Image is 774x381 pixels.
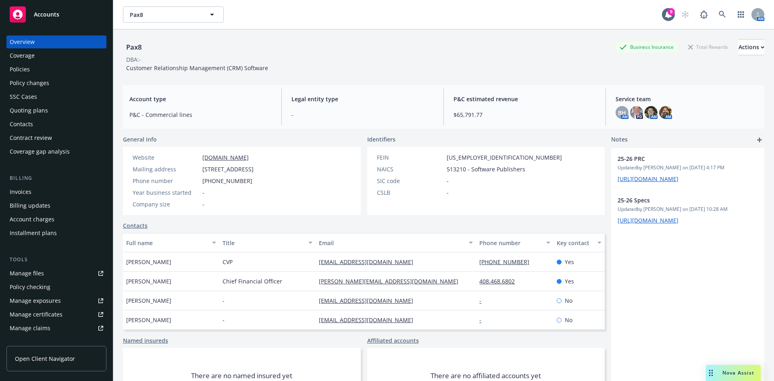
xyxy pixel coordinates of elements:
[10,294,61,307] div: Manage exposures
[431,371,541,381] span: There are no affiliated accounts yet
[319,239,464,247] div: Email
[6,118,106,131] a: Contacts
[291,95,434,103] span: Legal entity type
[479,258,536,266] a: [PHONE_NUMBER]
[10,185,31,198] div: Invoices
[722,369,754,376] span: Nova Assist
[319,277,465,285] a: [PERSON_NAME][EMAIL_ADDRESS][DOMAIN_NAME]
[10,199,50,212] div: Billing updates
[645,106,657,119] img: photo
[668,8,675,15] div: 9
[565,296,572,305] span: No
[6,267,106,280] a: Manage files
[616,42,678,52] div: Business Insurance
[565,277,574,285] span: Yes
[133,188,199,197] div: Year business started
[611,135,628,145] span: Notes
[6,335,106,348] a: Manage BORs
[10,90,37,103] div: SSC Cases
[10,49,35,62] div: Coverage
[133,200,199,208] div: Company size
[565,316,572,324] span: No
[126,258,171,266] span: [PERSON_NAME]
[130,10,200,19] span: Pax8
[10,131,52,144] div: Contract review
[202,177,252,185] span: [PHONE_NUMBER]
[123,6,224,23] button: Pax8
[10,35,35,48] div: Overview
[6,199,106,212] a: Billing updates
[6,131,106,144] a: Contract review
[316,233,476,252] button: Email
[10,335,48,348] div: Manage BORs
[476,233,553,252] button: Phone number
[618,175,678,183] a: [URL][DOMAIN_NAME]
[739,39,764,55] button: Actions
[733,6,749,23] a: Switch app
[454,95,596,103] span: P&C estimated revenue
[479,297,488,304] a: -
[618,164,758,171] span: Updated by [PERSON_NAME] on [DATE] 4:17 PM
[553,233,605,252] button: Key contact
[10,213,54,226] div: Account charges
[34,11,59,18] span: Accounts
[6,322,106,335] a: Manage claims
[123,42,145,52] div: Pax8
[319,297,420,304] a: [EMAIL_ADDRESS][DOMAIN_NAME]
[123,221,148,230] a: Contacts
[6,227,106,239] a: Installment plans
[219,233,316,252] button: Title
[6,3,106,26] a: Accounts
[129,95,272,103] span: Account type
[10,118,33,131] div: Contacts
[319,316,420,324] a: [EMAIL_ADDRESS][DOMAIN_NAME]
[133,177,199,185] div: Phone number
[133,165,199,173] div: Mailing address
[618,206,758,213] span: Updated by [PERSON_NAME] on [DATE] 10:28 AM
[10,308,62,321] div: Manage certificates
[618,108,626,117] span: BH
[15,354,75,363] span: Open Client Navigator
[6,185,106,198] a: Invoices
[479,277,521,285] a: 408.468.6802
[6,90,106,103] a: SSC Cases
[565,258,574,266] span: Yes
[291,110,434,119] span: -
[618,196,737,204] span: 25-26 Specs
[6,35,106,48] a: Overview
[696,6,712,23] a: Report a Bug
[10,281,50,294] div: Policy checking
[10,104,48,117] div: Quoting plans
[6,104,106,117] a: Quoting plans
[684,42,732,52] div: Total Rewards
[377,188,443,197] div: CSLB
[126,239,207,247] div: Full name
[6,213,106,226] a: Account charges
[367,336,419,345] a: Affiliated accounts
[126,316,171,324] span: [PERSON_NAME]
[447,153,562,162] span: [US_EMPLOYER_IDENTIFICATION_NUMBER]
[10,77,49,90] div: Policy changes
[191,371,292,381] span: There are no named insured yet
[6,281,106,294] a: Policy checking
[223,239,304,247] div: Title
[377,165,443,173] div: NAICS
[616,95,758,103] span: Service team
[630,106,643,119] img: photo
[126,55,141,64] div: DBA: -
[6,77,106,90] a: Policy changes
[126,296,171,305] span: [PERSON_NAME]
[6,256,106,264] div: Tools
[447,188,449,197] span: -
[377,153,443,162] div: FEIN
[6,294,106,307] a: Manage exposures
[223,316,225,324] span: -
[223,296,225,305] span: -
[6,174,106,182] div: Billing
[6,308,106,321] a: Manage certificates
[123,336,168,345] a: Named insureds
[611,189,764,231] div: 25-26 SpecsUpdatedby [PERSON_NAME] on [DATE] 10:28 AM[URL][DOMAIN_NAME]
[618,154,737,163] span: 25-26 PRC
